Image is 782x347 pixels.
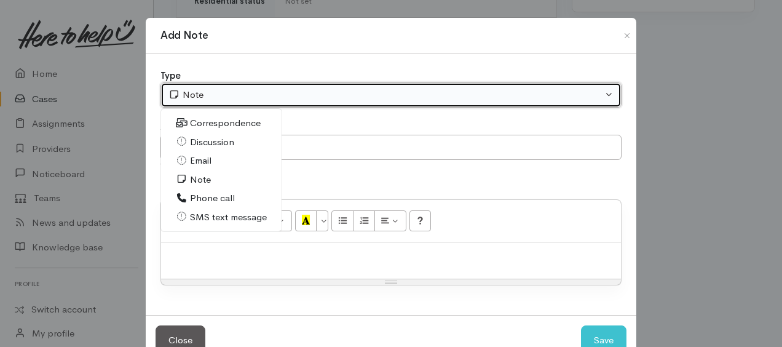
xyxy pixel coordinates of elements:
[190,116,261,130] span: Correspondence
[160,69,181,83] label: Type
[161,279,621,285] div: Resize
[190,135,234,150] span: Discussion
[374,210,406,231] button: Paragraph
[409,210,432,231] button: Help
[190,191,235,205] span: Phone call
[168,88,602,102] div: Note
[160,82,622,108] button: Note
[190,210,267,225] span: SMS text message
[331,210,353,231] button: Unordered list (CTRL+SHIFT+NUM7)
[160,160,622,172] div: What's this note about?
[353,210,375,231] button: Ordered list (CTRL+SHIFT+NUM8)
[160,28,208,44] h1: Add Note
[190,173,211,187] span: Note
[190,154,211,168] span: Email
[617,28,637,43] button: Close
[316,210,328,231] button: More Color
[295,210,317,231] button: Recent Color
